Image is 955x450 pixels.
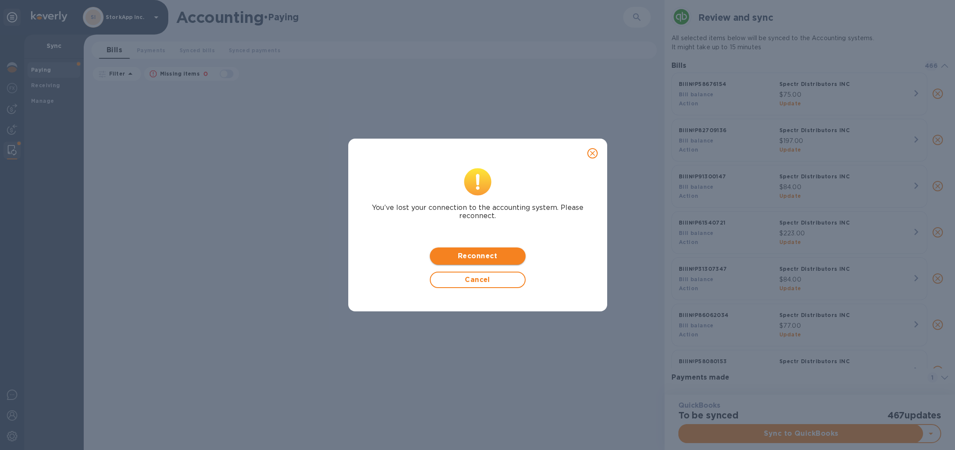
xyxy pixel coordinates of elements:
span: Cancel [438,272,518,288]
div: You’ve lost your connection to the accounting system. Please reconnect. [348,196,607,247]
button: Cancel [430,272,526,288]
button: Reconnect [430,247,526,265]
span: Reconnect [437,251,519,261]
button: close [582,143,603,164]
